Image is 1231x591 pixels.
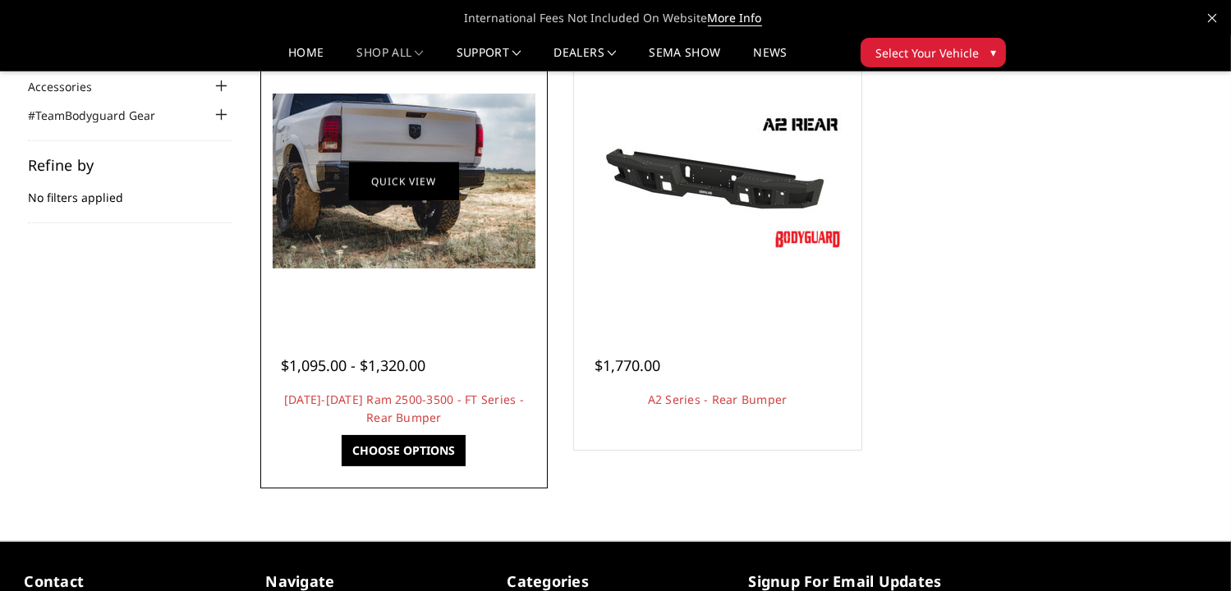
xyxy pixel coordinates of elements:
div: No filters applied [28,158,232,223]
span: $1,095.00 - $1,320.00 [281,355,425,375]
a: #TeamBodyguard Gear [28,107,176,124]
a: News [753,47,787,71]
button: Select Your Vehicle [861,38,1006,67]
a: A2 Series - Rear Bumper A2 Series - Rear Bumper [578,42,857,321]
a: A2 Series - Rear Bumper [648,392,788,407]
iframe: Chat Widget [1149,512,1231,591]
a: Accessories [28,78,113,95]
a: Choose Options [342,435,466,466]
a: shop all [357,47,424,71]
span: $1,770.00 [595,355,660,375]
a: Support [457,47,521,71]
a: More Info [708,10,762,26]
img: 2010-2018 Ram 2500-3500 - FT Series - Rear Bumper [273,94,535,268]
span: Select Your Vehicle [876,44,980,62]
a: SEMA Show [649,47,720,71]
a: [DATE]-[DATE] Ram 2500-3500 - FT Series - Rear Bumper [284,392,524,425]
a: 2010-2018 Ram 2500-3500 - FT Series - Rear Bumper 2010-2018 Ram 2500-3500 - FT Series - Rear Bumper [264,42,544,321]
a: Quick view [349,162,459,200]
a: Home [288,47,324,71]
h5: Refine by [28,158,232,172]
span: International Fees Not Included On Website [25,2,1207,34]
span: ▾ [991,44,997,61]
a: Dealers [554,47,617,71]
